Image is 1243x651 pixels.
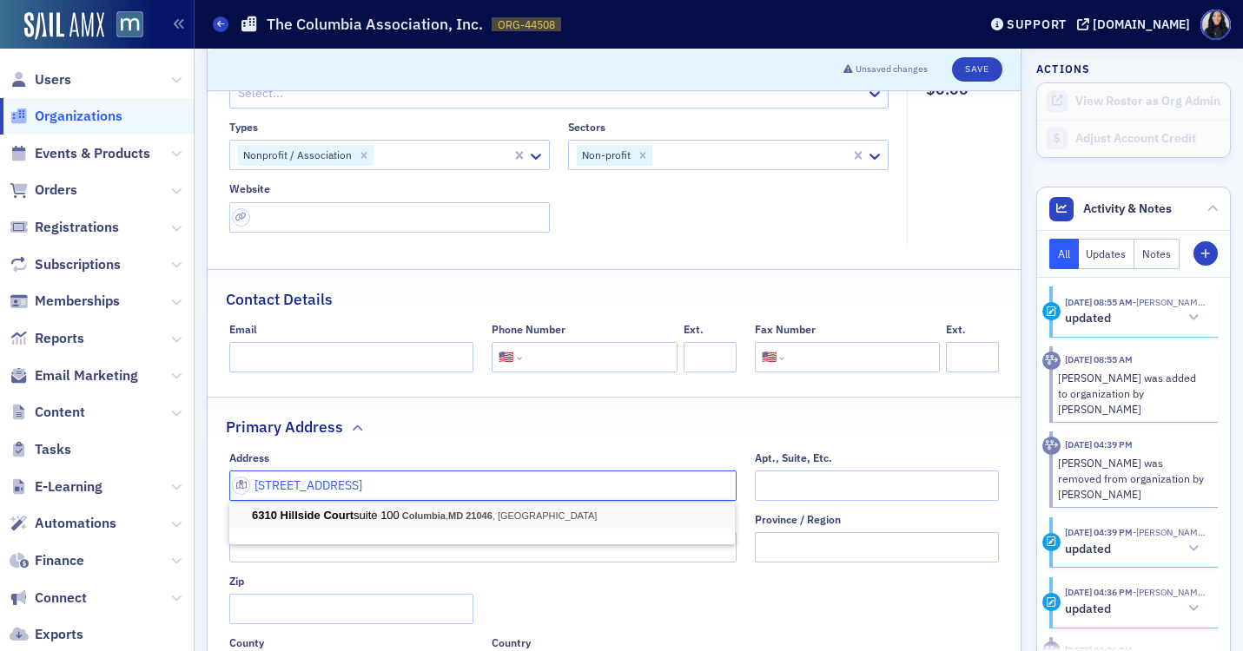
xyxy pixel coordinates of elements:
[226,416,343,438] h2: Primary Address
[10,366,138,385] a: Email Marketing
[35,514,116,533] span: Automations
[492,323,565,336] div: Phone Number
[229,636,264,649] div: County
[10,218,119,237] a: Registrations
[35,403,85,422] span: Content
[10,144,150,163] a: Events & Products
[10,403,85,422] a: Content
[252,509,277,522] span: 6310
[1065,438,1133,450] time: 7/8/2025 04:39 PM
[10,514,116,533] a: Automations
[10,107,122,126] a: Organizations
[35,625,83,644] span: Exports
[1065,311,1111,326] h5: updated
[1083,200,1172,218] span: Activity & Notes
[267,14,483,35] h1: The Columbia Association, Inc.
[492,636,531,649] div: Country
[281,509,354,522] span: Hillside Court
[226,288,333,311] h2: Contact Details
[1065,353,1133,365] time: 7/10/2025 08:55 AM
[1007,16,1067,32] div: Support
[952,57,1002,82] button: Save
[1133,296,1206,308] span: Shon McCollum
[10,70,71,89] a: Users
[10,477,102,496] a: E-Learning
[448,510,463,521] span: MD
[1042,437,1061,455] div: Activity
[1133,586,1206,598] span: Shon McCollum
[498,17,555,32] span: ORG-44508
[1134,239,1180,269] button: Notes
[402,510,598,521] span: , , [GEOGRAPHIC_DATA]
[35,366,138,385] span: Email Marketing
[762,348,777,366] div: 🇺🇸
[35,329,84,348] span: Reports
[633,145,652,166] div: Remove Non-profit
[1075,131,1221,147] div: Adjust Account Credit
[35,440,71,459] span: Tasks
[1077,18,1196,30] button: [DOMAIN_NAME]
[229,575,244,588] div: Zip
[1065,602,1111,617] h5: updated
[1058,370,1207,418] div: [PERSON_NAME] was added to organization by [PERSON_NAME]
[402,510,446,521] span: Columbia
[1065,600,1206,618] button: updated
[1065,540,1206,558] button: updated
[1065,296,1133,308] time: 7/10/2025 08:55 AM
[10,551,84,570] a: Finance
[1065,309,1206,327] button: updated
[35,477,102,496] span: E-Learning
[466,510,493,521] span: 21046
[10,440,71,459] a: Tasks
[946,323,966,336] div: Ext.
[1058,455,1207,503] div: [PERSON_NAME] was removed from organization by [PERSON_NAME]
[116,11,143,38] img: SailAMX
[354,145,374,166] div: Remove Nonprofit / Association
[568,121,605,134] div: Sectors
[10,625,83,644] a: Exports
[10,292,120,311] a: Memberships
[1049,239,1079,269] button: All
[1200,10,1231,40] span: Profile
[1042,593,1061,611] div: Update
[104,11,143,41] a: View Homepage
[35,292,120,311] span: Memberships
[1079,239,1135,269] button: Updates
[1065,542,1111,557] h5: updated
[24,12,104,40] img: SailAMX
[229,451,269,464] div: Address
[35,218,119,237] span: Registrations
[1042,302,1061,320] div: Update
[755,513,841,526] div: Province / Region
[10,589,87,608] a: Connect
[755,323,816,336] div: Fax Number
[35,589,87,608] span: Connect
[10,329,84,348] a: Reports
[755,451,832,464] div: Apt., Suite, Etc.
[499,348,513,366] div: 🇺🇸
[229,323,257,336] div: Email
[238,145,354,166] div: Nonprofit / Association
[35,107,122,126] span: Organizations
[10,181,77,200] a: Orders
[1037,120,1230,157] a: Adjust Account Credit
[856,62,928,76] span: Unsaved changes
[10,255,121,274] a: Subscriptions
[35,551,84,570] span: Finance
[577,145,633,166] div: Non-profit
[35,144,150,163] span: Events & Products
[229,182,270,195] div: Website
[35,255,121,274] span: Subscriptions
[1065,586,1133,598] time: 7/8/2025 04:36 PM
[1065,526,1133,538] time: 7/8/2025 04:39 PM
[1133,526,1206,538] span: Shon McCollum
[1036,61,1090,76] h4: Actions
[35,181,77,200] span: Orders
[684,323,704,336] div: Ext.
[229,121,258,134] div: Types
[1093,16,1190,32] div: [DOMAIN_NAME]
[35,70,71,89] span: Users
[1042,352,1061,370] div: Activity
[1042,533,1061,551] div: Update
